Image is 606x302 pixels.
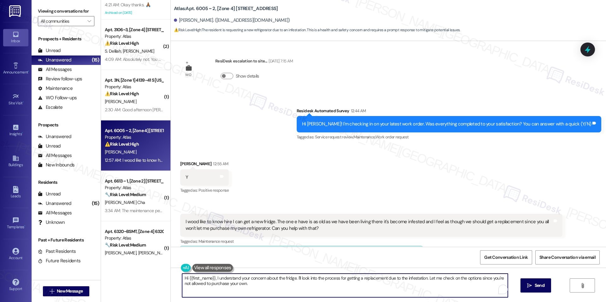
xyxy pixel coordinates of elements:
div: New Inbounds [38,162,74,168]
span: : The resident is requesting a new refrigerator due to an infestation. This is a health and safet... [174,27,460,33]
div: (15) [90,55,101,65]
div: Past + Future Residents [32,237,101,243]
button: Send [520,278,551,293]
span: [PERSON_NAME] [123,48,154,54]
div: Property: Atlas [105,33,163,40]
div: Unanswered [38,200,71,207]
div: Future Residents [38,258,80,264]
span: • [24,224,25,228]
div: Apt. 6613 ~ 1, [Zone 2] [STREET_ADDRESS][PERSON_NAME] [105,178,163,184]
div: WO Follow-ups [38,95,77,101]
div: Property: Atlas [105,134,163,141]
i:  [580,283,585,288]
a: Support [3,277,28,294]
span: Work order request [375,134,408,140]
span: [PERSON_NAME] [105,149,136,155]
div: Unanswered [38,57,71,63]
i:  [87,19,91,24]
div: Apt. 6005 ~ 2, [Zone 4] [STREET_ADDRESS] [105,127,163,134]
a: Inbox [3,29,28,46]
span: • [23,100,24,104]
span: [PERSON_NAME] [138,250,169,256]
div: 2:30 AM: Good afternoon [PERSON_NAME]'m just checking on the status of the fridge thank you ( [PE... [105,107,317,113]
div: Escalate [38,104,62,111]
div: Maintenance [38,85,73,92]
span: Service request review , [315,134,353,140]
span: New Message [57,288,83,294]
div: All Messages [38,66,72,73]
div: Unread [38,47,61,54]
span: S. Delilah [105,48,123,54]
strong: 🔧 Risk Level: Medium [105,242,146,248]
div: Unread [38,191,61,197]
span: Positive response [199,188,229,193]
div: [PERSON_NAME]. ([EMAIL_ADDRESS][DOMAIN_NAME]) [174,17,290,24]
textarea: To enrich screen reader interactions, please activate Accessibility in Grammarly extension settings [182,274,508,297]
i:  [527,283,532,288]
span: Share Conversation via email [539,254,596,261]
div: Unanswered [38,133,71,140]
a: Site Visit • [3,91,28,108]
strong: ⚠️ Risk Level: High [105,141,139,147]
a: Leads [3,184,28,201]
div: 12:57 AM: I wood like to know hire I can get a new fridge. The one e have is as old as we have be... [105,157,580,163]
a: Account [3,246,28,263]
button: Share Conversation via email [535,250,600,264]
span: [PERSON_NAME] [105,250,138,256]
div: WO [185,72,191,78]
div: Archived on [DATE] [104,9,164,17]
span: Get Conversation Link [484,254,528,261]
span: • [28,69,29,73]
button: Get Conversation Link [480,250,532,264]
div: 4:21 AM: Okay thanks. 🙏🏾 [105,2,151,8]
span: [PERSON_NAME] [105,99,136,104]
div: Tagged as: [297,132,601,142]
div: ResiDesk escalation to site... [215,58,293,67]
div: Property: Atlas [105,184,163,191]
div: All Messages [38,210,72,216]
a: Buildings [3,153,28,170]
i:  [50,289,54,294]
div: Review follow-ups [38,76,82,82]
div: Unknown [38,219,65,226]
div: Apt. 6320~BSMT, [Zone 4] 6320-28 S [PERSON_NAME] [105,228,163,235]
div: Prospects + Residents [32,36,101,42]
span: Send [535,282,544,289]
span: [PERSON_NAME] Cha [105,200,145,205]
strong: ⚠️ Risk Level: High [105,40,139,46]
div: 3:34 AM: The maintenance people were not able to do the work order due to the building next door ... [105,208,391,213]
strong: 🔧 Risk Level: Medium [105,192,146,197]
label: Viewing conversations for [38,6,94,16]
div: Tagged as: [180,237,562,246]
button: New Message [43,286,90,296]
div: 12:55 AM [211,160,228,167]
div: Y [186,174,188,181]
img: ResiDesk Logo [9,5,22,17]
div: 12:44 AM [349,107,366,114]
span: Maintenance request [199,239,234,244]
strong: ⚠️ Risk Level: High [174,27,201,32]
div: I wood like to know hire I can get a new fridge. The one e have is as old as we have been living ... [186,218,552,232]
span: Maintenance , [353,134,375,140]
div: 4:09 AM: Absolutely not. You guys lied. I was told there was no rodents or roaches [105,56,255,62]
strong: ⚠️ Risk Level: High [105,91,139,96]
div: (15) [90,199,101,208]
div: Residents [32,179,101,186]
div: Property: Atlas [105,84,163,90]
div: Hi [PERSON_NAME]! I'm checking in on your latest work order. Was everything completed to your sat... [302,121,591,127]
div: Residesk Automated Survey [297,107,601,116]
a: Templates • [3,215,28,232]
div: All Messages [38,152,72,159]
input: All communities [41,16,84,26]
div: Unread [38,143,61,149]
label: Show details [236,73,259,79]
div: Apt. 3N, [Zone 1] 4139-41 S [US_STATE] [105,77,163,84]
div: Past Residents [38,248,76,255]
div: [PERSON_NAME] [180,160,229,169]
div: [DATE] 7:15 AM [267,58,293,64]
div: Property: Atlas [105,235,163,241]
div: Tagged as: [180,186,229,195]
a: Insights • [3,122,28,139]
div: Apt. 3106~3, [Zone 4] [STREET_ADDRESS][GEOGRAPHIC_DATA][STREET_ADDRESS][GEOGRAPHIC_DATA] [105,26,163,33]
div: Prospects [32,122,101,128]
